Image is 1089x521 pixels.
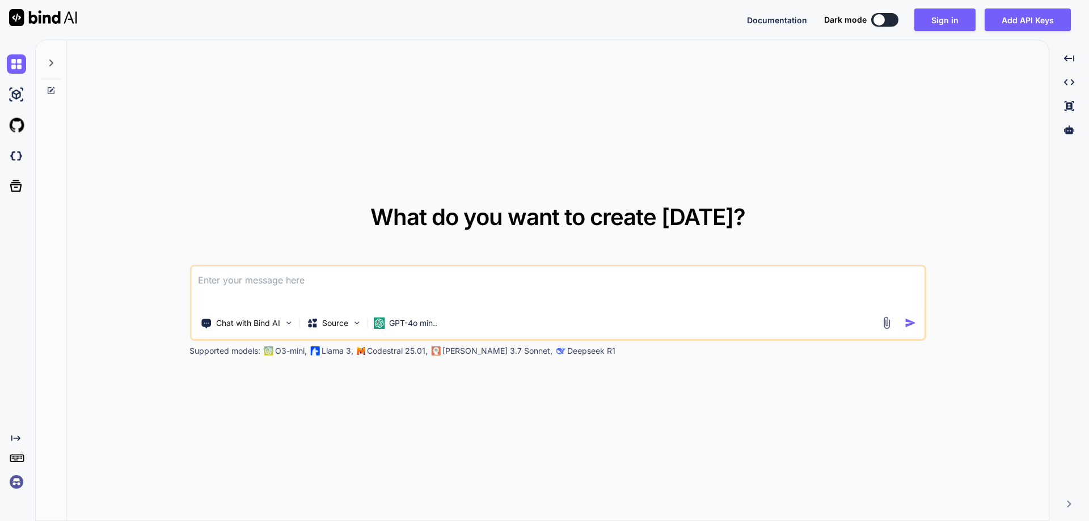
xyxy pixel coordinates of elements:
img: claude [431,346,440,355]
img: claude [556,346,565,355]
p: Llama 3, [322,345,353,357]
button: Add API Keys [985,9,1071,31]
img: githubLight [7,116,26,135]
span: Dark mode [824,14,867,26]
p: Deepseek R1 [567,345,615,357]
p: Source [322,317,348,329]
img: Llama2 [310,346,319,355]
button: Documentation [747,14,807,26]
img: icon [905,317,917,329]
button: Sign in [914,9,976,31]
img: Pick Tools [284,318,293,328]
img: signin [7,472,26,492]
span: What do you want to create [DATE]? [370,203,745,231]
img: ai-studio [7,85,26,104]
p: Codestral 25.01, [367,345,428,357]
span: Documentation [747,15,807,25]
img: GPT-4o mini [373,317,385,329]
img: chat [7,54,26,74]
p: GPT-4o min.. [389,317,437,329]
p: [PERSON_NAME] 3.7 Sonnet, [442,345,552,357]
p: Supported models: [189,345,260,357]
img: Bind AI [9,9,77,26]
img: attachment [880,316,893,329]
img: GPT-4 [264,346,273,355]
img: darkCloudIdeIcon [7,146,26,166]
img: Pick Models [352,318,361,328]
img: Mistral-AI [357,347,365,355]
p: O3-mini, [275,345,307,357]
p: Chat with Bind AI [216,317,280,329]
